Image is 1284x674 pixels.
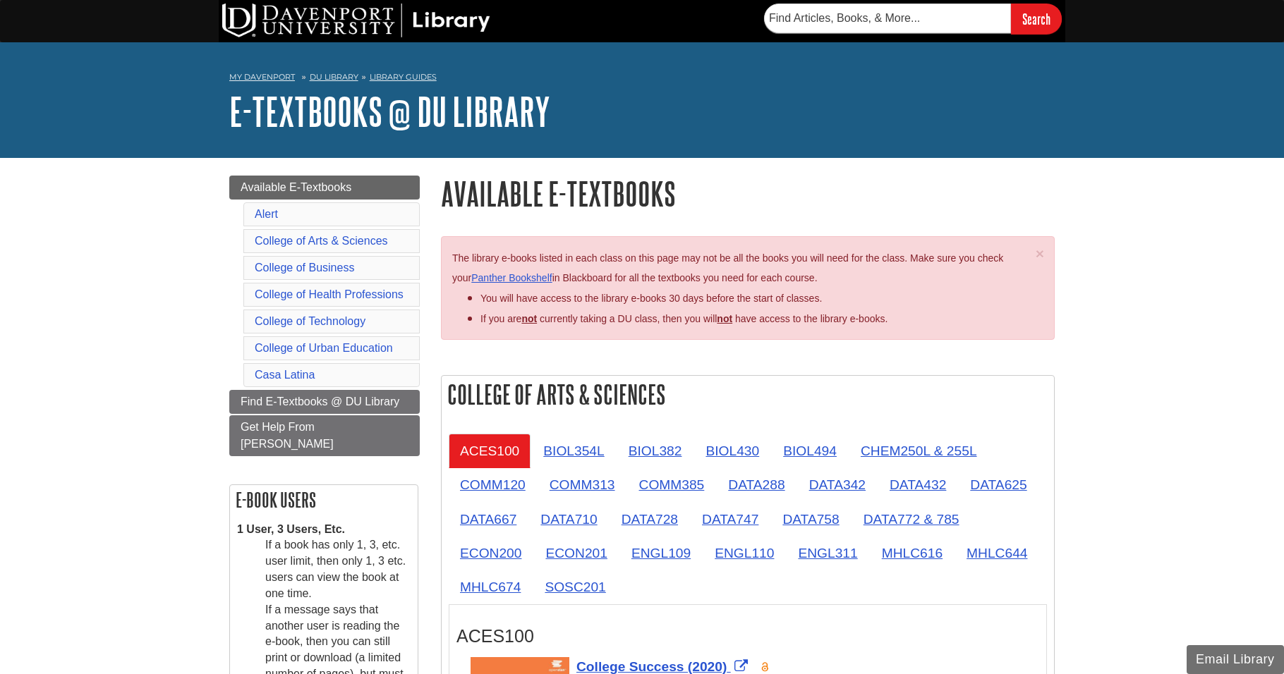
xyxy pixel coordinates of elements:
[255,369,315,381] a: Casa Latina
[717,313,732,324] u: not
[959,467,1038,502] a: DATA625
[1011,4,1062,34] input: Search
[229,390,420,414] a: Find E-Textbooks @ DU Library
[691,502,770,537] a: DATA747
[576,659,727,674] span: College Success (2020)
[620,536,702,570] a: ENGL109
[849,434,988,468] a: CHEM250L & 255L
[255,235,388,247] a: College of Arts & Sciences
[533,570,617,604] a: SOSC201
[237,522,411,538] dt: 1 User, 3 Users, Etc.
[871,536,954,570] a: MHLC616
[255,315,365,327] a: College of Technology
[480,313,888,324] span: If you are currently taking a DU class, then you will have access to the library e-books.
[241,396,399,408] span: Find E-Textbooks @ DU Library
[610,502,689,537] a: DATA728
[449,434,531,468] a: ACES100
[1187,645,1284,674] button: Email Library
[628,467,716,502] a: COMM385
[529,502,608,537] a: DATA710
[452,252,1003,284] span: The library e-books listed in each class on this page may not be all the books you will need for ...
[760,661,770,673] img: Open Access
[449,467,537,502] a: COMM120
[1036,245,1044,262] span: ×
[255,262,354,274] a: College of Business
[229,68,1055,90] nav: breadcrumb
[955,536,1038,570] a: MHLC644
[449,502,528,537] a: DATA667
[456,626,1039,647] h3: ACES100
[703,536,785,570] a: ENGL110
[480,293,822,304] span: You will have access to the library e-books 30 days before the start of classes.
[370,72,437,82] a: Library Guides
[617,434,694,468] a: BIOL382
[1036,246,1044,261] button: Close
[694,434,770,468] a: BIOL430
[521,313,537,324] strong: not
[441,176,1055,212] h1: Available E-Textbooks
[471,272,552,283] a: Panther Bookshelf
[230,485,418,515] h2: E-book Users
[229,415,420,456] a: Get Help From [PERSON_NAME]
[241,181,351,193] span: Available E-Textbooks
[576,659,751,674] a: Link opens in new window
[229,71,295,83] a: My Davenport
[449,570,532,604] a: MHLC674
[255,208,278,220] a: Alert
[878,467,957,502] a: DATA432
[764,4,1062,34] form: Searches DU Library's articles, books, and more
[241,421,334,450] span: Get Help From [PERSON_NAME]
[229,90,550,133] a: E-Textbooks @ DU Library
[255,288,404,300] a: College of Health Professions
[442,376,1054,413] h2: College of Arts & Sciences
[717,467,796,502] a: DATA288
[772,434,848,468] a: BIOL494
[852,502,971,537] a: DATA772 & 785
[771,502,850,537] a: DATA758
[229,176,420,200] a: Available E-Textbooks
[787,536,868,570] a: ENGL311
[798,467,877,502] a: DATA342
[449,536,533,570] a: ECON200
[222,4,490,37] img: DU Library
[764,4,1011,33] input: Find Articles, Books, & More...
[255,342,393,354] a: College of Urban Education
[532,434,615,468] a: BIOL354L
[534,536,618,570] a: ECON201
[310,72,358,82] a: DU Library
[538,467,626,502] a: COMM313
